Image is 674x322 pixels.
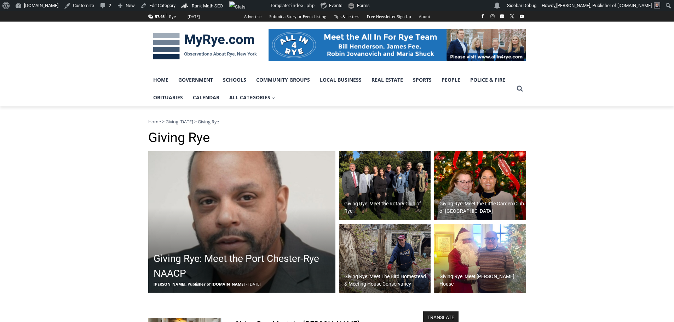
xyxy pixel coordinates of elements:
[192,3,223,8] span: Rank Math SEO
[339,224,431,293] img: (PHOTO: Bird Homestead and Meeting House Conservancy Board Member Doug Carey removing invasive wi...
[229,94,275,101] span: All Categories
[508,12,516,21] a: X
[162,118,165,125] span: >
[478,12,487,21] a: Facebook
[363,11,415,22] a: Free Newsletter Sign Up
[148,151,335,293] a: Giving Rye: Meet the Port Chester-Rye NAACP [PERSON_NAME], Publisher of [DOMAIN_NAME] - [DATE]
[556,3,652,8] span: [PERSON_NAME], Publisher of [DOMAIN_NAME]
[269,29,526,61] img: All in for Rye
[465,71,510,89] a: Police & Fire
[148,118,161,125] a: Home
[339,151,431,221] img: (PHOTO: Cathy DeMartino (third from right) with, from left to right, Eric Byrne, Cathy Garr, Kath...
[148,89,188,106] a: Obituaries
[315,71,367,89] a: Local Business
[290,3,315,8] span: index.php
[344,200,429,215] h2: Giving Rye: Meet the Rotary Club of Rye
[148,151,335,293] img: (PHOTO: James Henderson has been elected as president of the Port Chester/Rye Branch of the NAACP...
[367,71,408,89] a: Real Estate
[224,89,280,106] a: All Categories
[229,1,269,10] img: Views over 48 hours. Click for more Jetpack Stats.
[434,224,526,293] img: (PHOTO Santa Claus with Wainwright House's President Robert Manheimer. Contributed.)
[415,11,434,22] a: About
[148,71,173,89] a: Home
[173,71,218,89] a: Government
[166,118,193,125] a: Giving [DATE]
[488,12,497,21] a: Instagram
[169,13,176,20] div: Rye
[148,28,261,65] img: MyRye.com
[188,13,200,20] div: [DATE]
[148,130,526,146] h1: Giving Rye
[194,118,197,125] span: >
[434,151,526,221] img: (PHOTO: Mary Julian (second vice president) and Rosario Benavides Gallagher (president) of The Li...
[148,71,513,107] nav: Primary Navigation
[154,251,334,281] h2: Giving Rye: Meet the Port Chester-Rye NAACP
[218,71,251,89] a: Schools
[339,224,431,293] a: Giving Rye: Meet The Bird Homestead & Meeting House Conservancy
[339,151,431,221] a: Giving Rye: Meet the Rotary Club of Rye
[248,281,261,287] span: [DATE]
[439,200,524,215] h2: Giving Rye: Meet the Little Garden Club of [GEOGRAPHIC_DATA]
[246,281,247,287] span: -
[188,89,224,106] a: Calendar
[330,11,363,22] a: Tips & Letters
[513,82,526,95] button: View Search Form
[240,11,434,22] nav: Secondary Navigation
[265,11,330,22] a: Submit a Story or Event Listing
[155,14,165,19] span: 57.45
[240,11,265,22] a: Advertise
[154,281,245,287] span: [PERSON_NAME], Publisher of [DOMAIN_NAME]
[251,71,315,89] a: Community Groups
[498,12,506,21] a: Linkedin
[166,13,167,17] span: F
[344,273,429,288] h2: Giving Rye: Meet The Bird Homestead & Meeting House Conservancy
[434,151,526,221] a: Giving Rye: Meet the Little Garden Club of [GEOGRAPHIC_DATA]
[408,71,437,89] a: Sports
[518,12,526,21] a: YouTube
[439,273,524,288] h2: Giving Rye: Meet [PERSON_NAME] House
[148,118,526,125] nav: Breadcrumbs
[198,118,219,125] span: Giving Rye
[434,224,526,293] a: Giving Rye: Meet [PERSON_NAME] House
[437,71,465,89] a: People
